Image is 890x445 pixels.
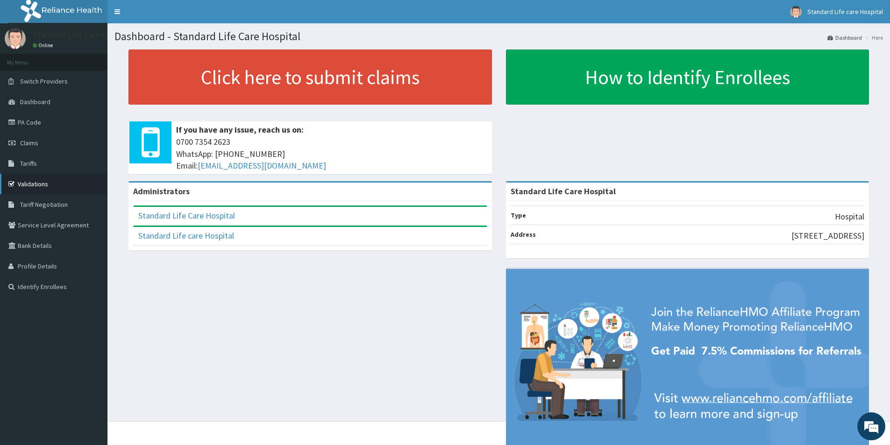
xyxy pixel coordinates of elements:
[128,49,492,105] a: Click here to submit claims
[20,200,68,209] span: Tariff Negotiation
[835,211,864,223] p: Hospital
[33,30,133,39] p: Standard Life care Hospital
[176,124,304,135] b: If you have any issue, reach us on:
[138,210,235,221] a: Standard Life Care Hospital
[20,139,38,147] span: Claims
[20,77,68,85] span: Switch Providers
[198,160,326,171] a: [EMAIL_ADDRESS][DOMAIN_NAME]
[33,42,55,49] a: Online
[114,30,883,42] h1: Dashboard - Standard Life Care Hospital
[176,136,487,172] span: 0700 7354 2623 WhatsApp: [PHONE_NUMBER] Email:
[5,28,26,49] img: User Image
[20,98,50,106] span: Dashboard
[133,186,190,197] b: Administrators
[807,7,883,16] span: Standard Life care Hospital
[791,230,864,242] p: [STREET_ADDRESS]
[827,34,862,42] a: Dashboard
[506,49,869,105] a: How to Identify Enrollees
[20,159,37,168] span: Tariffs
[511,230,536,239] b: Address
[511,186,616,197] strong: Standard Life Care Hospital
[863,34,883,42] li: Here
[511,211,526,219] b: Type
[790,6,802,18] img: User Image
[138,230,234,241] a: Standard Life care Hospital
